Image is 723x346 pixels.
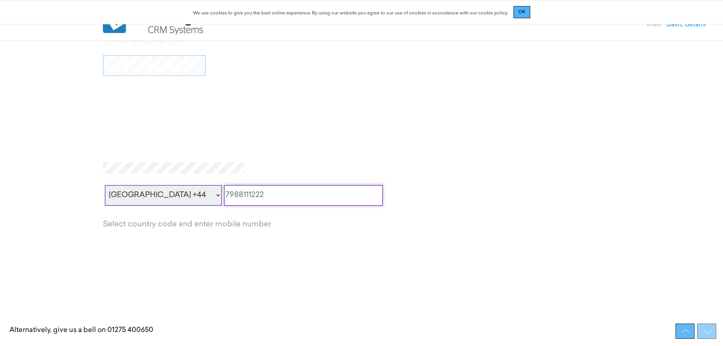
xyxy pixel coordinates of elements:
[6,318,157,343] div: Alternatively, give us a bell on 01275 400650
[700,328,715,337] img: forward
[224,185,383,206] input: 7988111222
[680,328,691,335] img: back
[193,8,508,17] div: We use cookies to give you the best online experience. By using our website you agree to our use ...
[518,10,525,14] span: OK
[646,21,661,28] span: 1min
[103,219,621,230] div: Select country code and enter mobile number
